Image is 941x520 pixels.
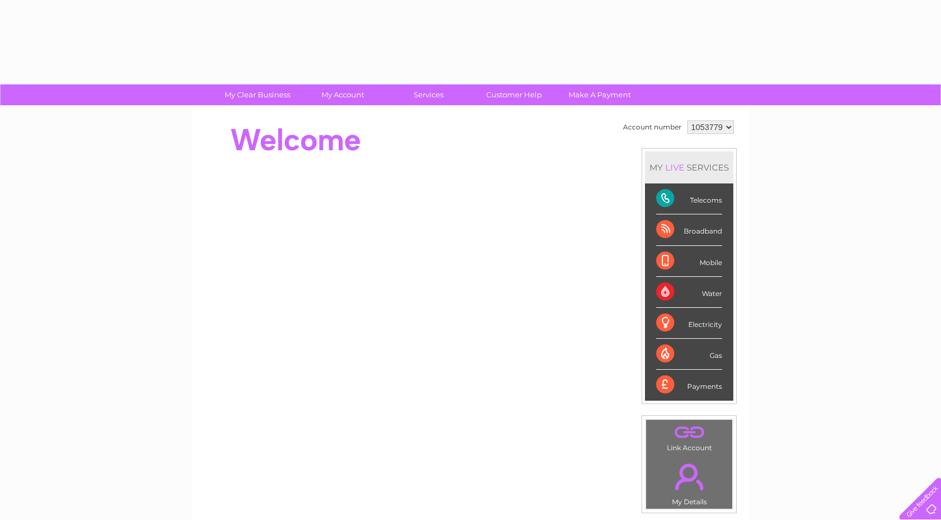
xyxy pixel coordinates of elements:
[468,84,561,105] a: Customer Help
[656,183,722,214] div: Telecoms
[646,419,733,455] td: Link Account
[553,84,646,105] a: Make A Payment
[645,151,733,183] div: MY SERVICES
[656,277,722,308] div: Water
[656,339,722,370] div: Gas
[649,423,729,442] a: .
[656,370,722,400] div: Payments
[656,214,722,245] div: Broadband
[656,246,722,277] div: Mobile
[211,84,304,105] a: My Clear Business
[663,162,687,173] div: LIVE
[646,454,733,509] td: My Details
[297,84,389,105] a: My Account
[382,84,475,105] a: Services
[620,118,684,137] td: Account number
[656,308,722,339] div: Electricity
[649,457,729,496] a: .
